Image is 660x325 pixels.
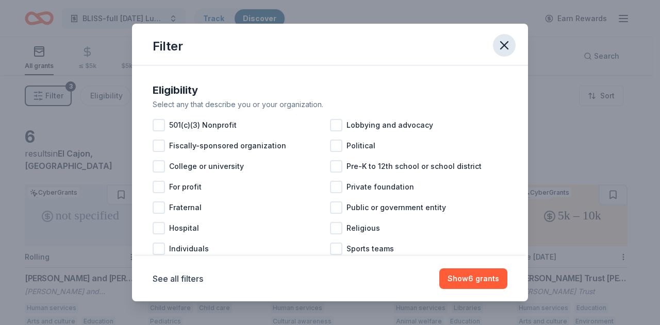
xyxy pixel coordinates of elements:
span: Lobbying and advocacy [346,119,433,131]
span: Fraternal [169,201,202,214]
button: See all filters [153,272,203,285]
button: Show6 grants [439,268,507,289]
div: Filter [153,38,183,55]
div: Select any that describe you or your organization. [153,98,507,111]
span: Pre-K to 12th school or school district [346,160,482,173]
span: Private foundation [346,181,414,193]
span: For profit [169,181,202,193]
span: Fiscally-sponsored organization [169,140,286,152]
div: Eligibility [153,82,507,98]
span: College or university [169,160,244,173]
span: Public or government entity [346,201,446,214]
span: Individuals [169,243,209,255]
span: Hospital [169,222,199,234]
span: 501(c)(3) Nonprofit [169,119,237,131]
span: Political [346,140,375,152]
span: Sports teams [346,243,394,255]
span: Religious [346,222,380,234]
